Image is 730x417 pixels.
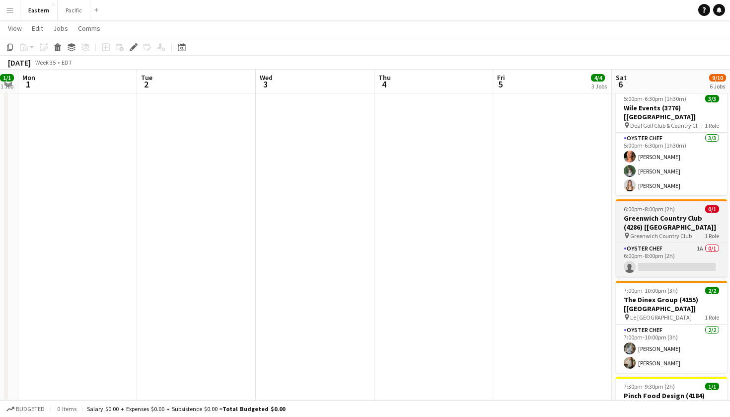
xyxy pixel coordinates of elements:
[616,295,727,313] h3: The Dinex Group (4155) [[GEOGRAPHIC_DATA]]
[20,0,58,20] button: Eastern
[496,79,505,90] span: 5
[591,83,607,90] div: 3 Jobs
[624,95,686,102] span: 5:00pm-6:30pm (1h30m)
[16,406,45,413] span: Budgeted
[8,24,22,33] span: View
[614,79,627,90] span: 6
[58,0,90,20] button: Pacific
[87,405,285,413] div: Salary $0.00 + Expenses $0.00 + Subsistence $0.00 =
[5,404,46,415] button: Budgeted
[0,83,13,90] div: 1 Job
[616,325,727,373] app-card-role: Oyster Chef2/27:00pm-10:00pm (3h)[PERSON_NAME][PERSON_NAME]
[260,73,273,82] span: Wed
[705,232,719,240] span: 1 Role
[78,24,100,33] span: Comms
[616,103,727,121] h3: Wile Events (3776) [[GEOGRAPHIC_DATA]]
[33,59,58,66] span: Week 35
[616,391,727,409] h3: Pinch Food Design (4184) [[GEOGRAPHIC_DATA]]
[705,95,719,102] span: 3/3
[32,24,43,33] span: Edit
[616,199,727,277] app-job-card: 6:00pm-8:00pm (2h)0/1Greenwich Country Club (4286) [[GEOGRAPHIC_DATA]] Greenwich Country Club1 Ro...
[49,22,72,35] a: Jobs
[591,74,605,82] span: 4/4
[709,74,726,82] span: 9/10
[378,73,391,82] span: Thu
[55,405,78,413] span: 0 items
[630,122,705,129] span: Deal Golf Club & Country Club ([GEOGRAPHIC_DATA], [GEOGRAPHIC_DATA])
[141,73,152,82] span: Tue
[74,22,104,35] a: Comms
[624,287,678,294] span: 7:00pm-10:00pm (3h)
[624,205,675,213] span: 6:00pm-8:00pm (2h)
[705,314,719,321] span: 1 Role
[616,89,727,195] app-job-card: 5:00pm-6:30pm (1h30m)3/3Wile Events (3776) [[GEOGRAPHIC_DATA]] Deal Golf Club & Country Club ([GE...
[8,58,31,68] div: [DATE]
[28,22,47,35] a: Edit
[630,314,692,321] span: Le [GEOGRAPHIC_DATA]
[140,79,152,90] span: 2
[616,281,727,373] app-job-card: 7:00pm-10:00pm (3h)2/2The Dinex Group (4155) [[GEOGRAPHIC_DATA]] Le [GEOGRAPHIC_DATA]1 RoleOyster...
[705,205,719,213] span: 0/1
[616,133,727,195] app-card-role: Oyster Chef3/35:00pm-6:30pm (1h30m)[PERSON_NAME][PERSON_NAME][PERSON_NAME]
[705,383,719,390] span: 1/1
[222,405,285,413] span: Total Budgeted $0.00
[616,214,727,232] h3: Greenwich Country Club (4286) [[GEOGRAPHIC_DATA]]
[4,22,26,35] a: View
[497,73,505,82] span: Fri
[616,73,627,82] span: Sat
[705,287,719,294] span: 2/2
[630,232,692,240] span: Greenwich Country Club
[616,243,727,277] app-card-role: Oyster Chef1A0/16:00pm-8:00pm (2h)
[258,79,273,90] span: 3
[710,83,726,90] div: 6 Jobs
[53,24,68,33] span: Jobs
[22,73,35,82] span: Mon
[705,122,719,129] span: 1 Role
[62,59,72,66] div: EDT
[21,79,35,90] span: 1
[377,79,391,90] span: 4
[624,383,675,390] span: 7:30pm-9:30pm (2h)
